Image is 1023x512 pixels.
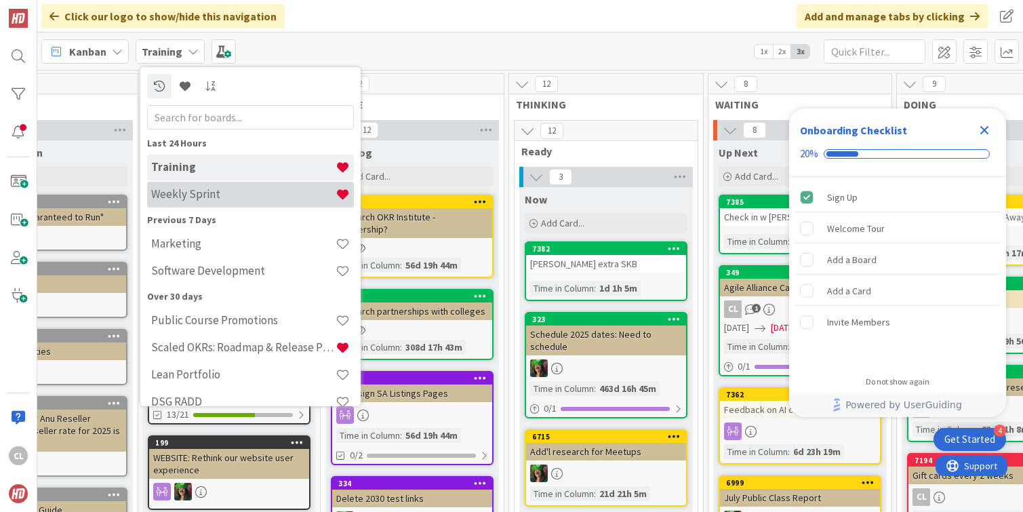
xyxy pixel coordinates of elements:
img: Visit kanbanzone.com [9,9,28,28]
span: : [594,281,596,296]
div: Time in Column [530,381,594,396]
h4: Weekly Sprint [151,187,336,201]
div: 2622 [338,292,492,301]
a: 349Agile Alliance Calendar - SeptemberCL[DATE][DATE][DATE]Time in Column:180d 8h 31m0/1 [719,265,881,376]
div: CL [724,300,742,318]
div: Schedule 2025 dates: Need to schedule [526,326,686,355]
div: 21d 21h 5m [596,486,650,501]
div: Sign Up is complete. [795,182,1001,212]
div: Invite Members is incomplete. [795,307,1001,337]
div: Over 30 days [147,290,354,304]
div: SL [526,359,686,377]
div: CL [912,488,930,506]
b: Training [142,45,182,58]
div: Do not show again [866,376,929,387]
span: INTAKE [327,98,487,111]
span: [DATE] [771,321,796,335]
div: Redesign SA Listings Pages [332,385,492,402]
div: 349 [720,267,880,279]
div: 6715Add'l research for Meetups [526,431,686,460]
div: Feedback on AI classes [720,401,880,418]
span: [DATE] [724,321,749,335]
div: Add a Card is incomplete. [795,276,1001,306]
span: 13/21 [167,408,189,422]
div: SL [149,483,309,500]
div: 7385 [720,196,880,208]
span: 9 [923,76,946,92]
div: 6839Redesign SA Listings Pages [332,372,492,402]
span: 12 [540,123,563,139]
span: : [976,422,978,437]
div: Add and manage tabs by clicking [797,4,988,28]
div: 6706Research OKR Institute - partnership? [332,196,492,238]
div: Invite Members [827,314,890,330]
div: Time in Column [724,234,788,249]
div: 6999July Public Class Report [720,477,880,507]
h4: Marketing [151,237,336,250]
a: 7382[PERSON_NAME] extra SKBTime in Column:1d 1h 5m [525,241,687,301]
div: Onboarding Checklist [800,122,907,138]
div: 2622 [332,290,492,302]
h4: Training [151,160,336,174]
div: Time in Column [336,428,400,443]
span: 0 / 1 [544,401,557,416]
div: 323Schedule 2025 dates: Need to schedule [526,313,686,355]
span: WAITING [715,98,875,111]
div: Welcome Tour [827,220,885,237]
input: Quick Filter... [824,39,925,64]
a: 199WEBSITE: Rethink our website user experienceSL [148,435,310,510]
span: Add Card... [347,170,390,182]
div: Checklist items [789,177,1006,368]
a: Powered by UserGuiding [796,393,999,417]
div: 323 [526,313,686,326]
span: : [788,339,790,354]
img: SL [174,483,192,500]
div: 349Agile Alliance Calendar - September [720,267,880,296]
div: Research partnerships with colleges [332,302,492,320]
div: Time in Column [530,281,594,296]
a: 2622Research partnerships with collegesTime in Column:308d 17h 43m [331,289,494,360]
div: 0/1 [526,400,686,417]
div: Open Get Started checklist, remaining modules: 4 [934,428,1006,451]
div: 6839 [332,372,492,385]
h4: DSG RADD [151,395,336,408]
span: Powered by UserGuiding [845,397,962,413]
div: 7382 [526,243,686,255]
a: 7385Check in w [PERSON_NAME]Time in Column:1h 5m [719,195,881,254]
div: 323 [532,315,686,324]
div: 56d 19h 44m [402,428,461,443]
div: 199 [149,437,309,449]
a: 323Schedule 2025 dates: Need to scheduleSLTime in Column:463d 16h 45m0/1 [525,312,687,418]
div: 463d 16h 45m [596,381,660,396]
div: 6999 [720,477,880,489]
span: 0 / 1 [738,359,750,374]
div: 334 [338,479,492,488]
div: 7385 [726,197,880,207]
span: THINKING [516,98,686,111]
div: 6706 [332,196,492,208]
div: 6d 23h 19m [790,444,844,459]
a: 6839Redesign SA Listings PagesTime in Column:56d 19h 44m0/2 [331,371,494,465]
div: Time in Column [724,339,788,354]
span: Support [28,2,62,18]
div: Welcome Tour is incomplete. [795,214,1001,243]
div: 6715 [532,432,686,441]
span: Ready [521,144,681,158]
span: 3x [791,45,809,58]
div: 7382[PERSON_NAME] extra SKB [526,243,686,273]
div: Footer [789,393,1006,417]
span: : [594,486,596,501]
div: July Public Class Report [720,489,880,507]
img: SL [530,359,548,377]
span: Kanban [69,43,106,60]
div: 2622Research partnerships with colleges [332,290,492,320]
div: Time in Column [724,444,788,459]
div: CL [720,300,880,318]
div: Add a Board [827,252,877,268]
span: Now [525,193,547,206]
div: Close Checklist [974,119,995,141]
div: 349 [726,268,880,277]
div: 7362 [720,389,880,401]
div: Checklist progress: 20% [800,148,995,160]
a: 6706Research OKR Institute - partnership?Time in Column:56d 19h 44m [331,195,494,278]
